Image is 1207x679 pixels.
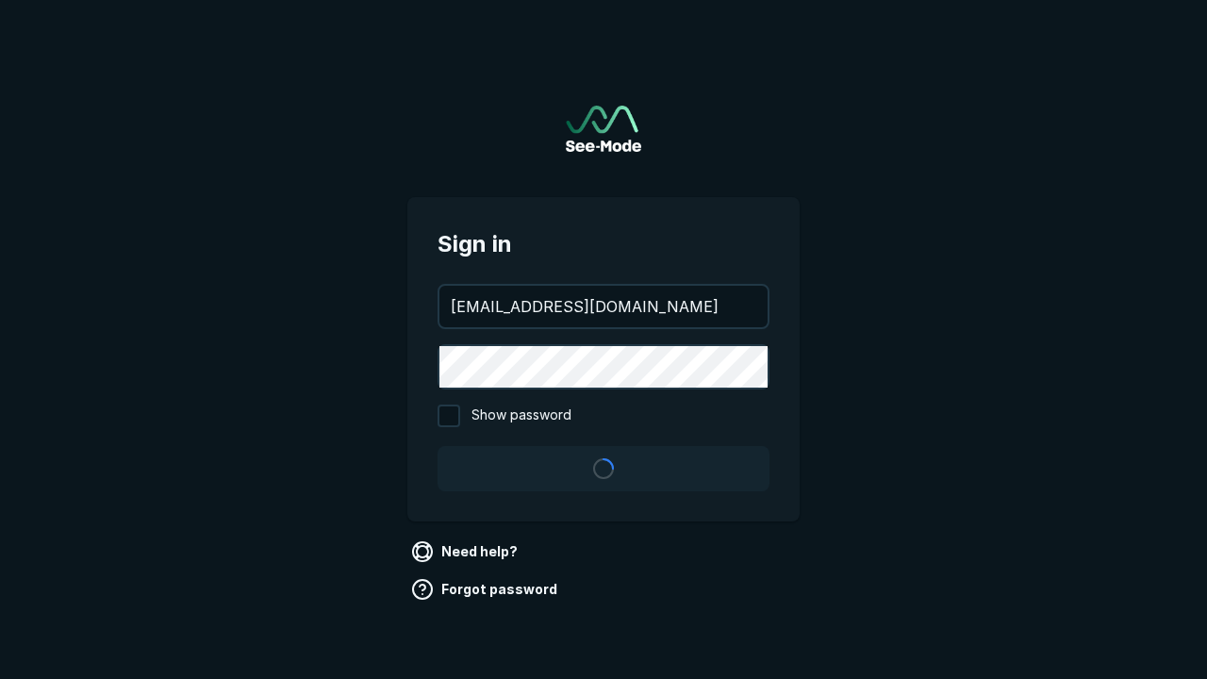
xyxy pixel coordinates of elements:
a: Forgot password [407,574,565,604]
img: See-Mode Logo [566,106,641,152]
input: your@email.com [439,286,768,327]
a: Need help? [407,537,525,567]
a: Go to sign in [566,106,641,152]
span: Show password [471,405,571,427]
span: Sign in [438,227,769,261]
